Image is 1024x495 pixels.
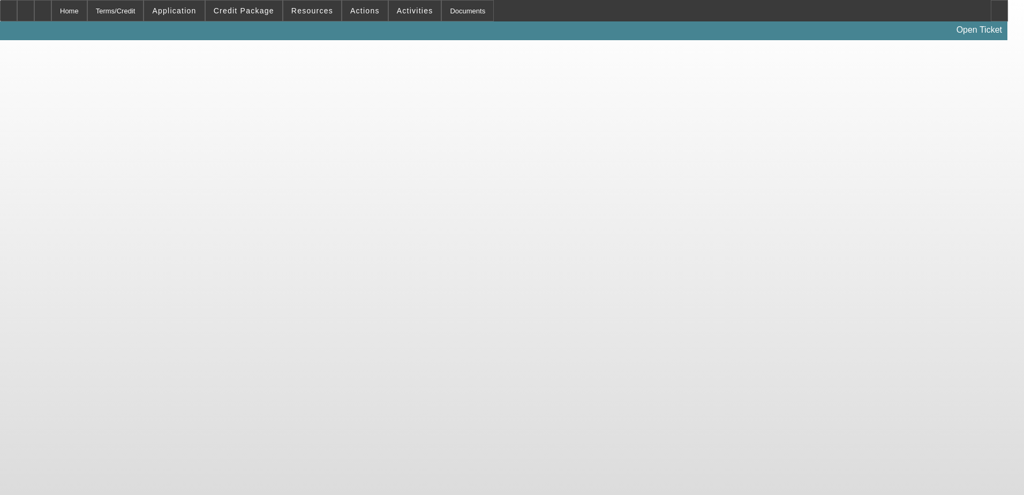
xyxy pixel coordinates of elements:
a: Open Ticket [952,21,1006,39]
span: Resources [291,6,333,15]
button: Resources [283,1,341,21]
span: Activities [397,6,433,15]
button: Credit Package [206,1,282,21]
span: Application [152,6,196,15]
button: Application [144,1,204,21]
span: Credit Package [214,6,274,15]
span: Actions [350,6,380,15]
button: Actions [342,1,388,21]
button: Activities [389,1,441,21]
